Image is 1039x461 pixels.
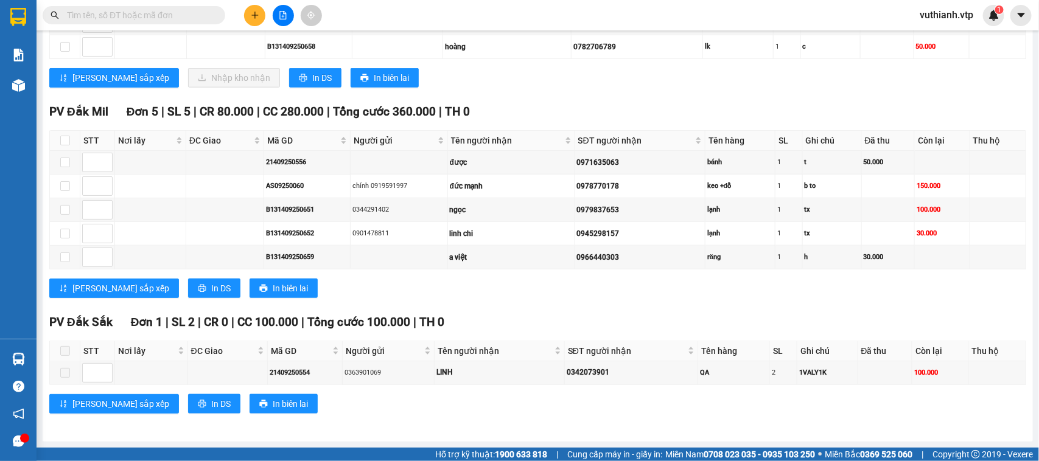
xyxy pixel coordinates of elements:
div: 2 [772,367,795,378]
th: Còn lại [915,131,970,151]
div: 1 [777,181,800,191]
div: B131409250652 [266,228,348,238]
sup: 1 [995,5,1004,14]
span: Tên người nhận [438,344,552,358]
span: CC 280.000 [263,105,324,119]
div: LINH [436,367,562,378]
span: notification [13,408,24,420]
span: printer [299,74,307,83]
span: Mã GD [267,134,338,147]
span: In DS [211,397,231,411]
div: 1 [777,252,800,262]
td: AS09250060 [264,175,351,198]
button: printerIn DS [188,394,240,414]
span: | [198,315,201,329]
span: sort-ascending [59,284,68,294]
div: 0901478811 [352,228,446,238]
div: t [805,157,859,167]
div: lk [705,41,771,52]
td: a việt [448,246,575,269]
div: được [450,157,573,168]
span: Miền Nam [665,448,815,461]
div: 0978770178 [577,181,703,192]
span: | [439,105,442,119]
span: Hỗ trợ kỹ thuật: [435,448,547,461]
img: icon-new-feature [988,10,999,21]
div: a việt [450,252,573,263]
span: Đơn 5 [127,105,159,119]
div: răng [707,252,773,262]
span: SL 5 [167,105,191,119]
span: | [231,315,234,329]
div: 1 [777,228,800,238]
div: 0945298157 [577,228,703,240]
th: Ghi chú [803,131,862,151]
span: CC 100.000 [237,315,298,329]
span: printer [259,400,268,409]
span: In biên lai [273,282,308,295]
span: printer [198,284,206,294]
th: STT [80,341,115,361]
div: 100.000 [914,367,967,378]
div: 30.000 [864,252,912,262]
div: 21409250556 [266,157,348,167]
td: đức mạnh [448,175,575,198]
div: QA [700,367,768,378]
div: keo +đồ [707,181,773,191]
span: In biên lai [273,397,308,411]
td: ngọc [448,198,575,222]
span: file-add [279,11,287,19]
div: 150.000 [917,181,968,191]
td: 0782706789 [572,35,703,59]
td: 0342073901 [565,361,698,385]
span: Tổng cước 100.000 [307,315,410,329]
input: Tìm tên, số ĐT hoặc mã đơn [67,9,211,22]
div: 1 [777,204,800,215]
img: warehouse-icon [12,353,25,366]
button: printerIn DS [289,68,341,88]
div: AS09250060 [266,181,348,191]
div: B131409250651 [266,204,348,215]
button: printerIn DS [188,279,240,298]
span: printer [360,74,369,83]
span: [PERSON_NAME] sắp xếp [72,71,169,85]
div: bánh [707,157,773,167]
span: printer [259,284,268,294]
td: B131409250652 [264,222,351,246]
td: 0971635063 [575,151,705,175]
div: ngọc [450,204,573,216]
span: sort-ascending [59,400,68,409]
div: B131409250658 [267,41,350,52]
span: In biên lai [374,71,409,85]
button: printerIn biên lai [250,394,318,414]
td: 21409250554 [268,361,343,385]
button: printerIn biên lai [250,279,318,298]
span: printer [198,400,206,409]
span: TH 0 [445,105,470,119]
span: In DS [312,71,332,85]
div: hoàng [445,41,569,53]
th: Còn lại [912,341,969,361]
div: 0782706789 [573,41,701,53]
div: 1 [777,157,800,167]
img: logo-vxr [10,8,26,26]
td: linh chi [448,222,575,246]
div: tx [805,204,859,215]
span: sort-ascending [59,74,68,83]
span: Mã GD [271,344,330,358]
span: caret-down [1016,10,1027,21]
div: tx [805,228,859,238]
div: c [803,41,858,52]
div: linh chi [450,228,573,240]
span: SL 2 [172,315,195,329]
div: 0344291402 [352,204,446,215]
div: 50.000 [916,41,967,52]
span: aim [307,11,315,19]
div: b to [805,181,859,191]
strong: 0708 023 035 - 0935 103 250 [704,449,815,459]
td: 0945298157 [575,222,705,246]
span: SĐT người nhận [568,344,685,358]
span: CR 0 [204,315,228,329]
div: 100.000 [917,204,968,215]
span: Cung cấp máy in - giấy in: [567,448,662,461]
